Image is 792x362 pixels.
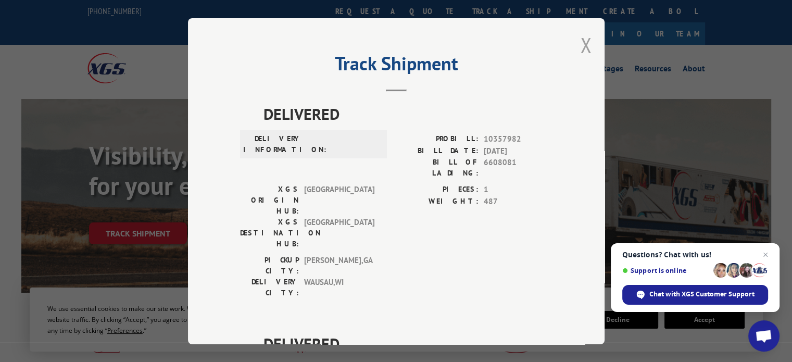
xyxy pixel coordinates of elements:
label: BILL DATE: [396,145,479,157]
span: Chat with XGS Customer Support [649,290,755,299]
span: [GEOGRAPHIC_DATA] [304,184,374,217]
span: Close chat [759,248,772,261]
label: WEIGHT: [396,195,479,207]
button: Close modal [580,31,592,59]
span: 487 [484,195,552,207]
span: [DATE] [484,145,552,157]
span: DELIVERED [263,102,552,126]
span: 6608081 [484,157,552,179]
span: DELIVERED [263,332,552,355]
label: XGS DESTINATION HUB: [240,217,299,249]
label: PROBILL: [396,133,479,145]
label: BILL OF LADING: [396,157,479,179]
label: XGS ORIGIN HUB: [240,184,299,217]
label: DELIVERY INFORMATION: [243,133,302,155]
span: Support is online [622,267,710,274]
h2: Track Shipment [240,56,552,76]
span: [PERSON_NAME] , GA [304,255,374,277]
label: PIECES: [396,184,479,196]
span: WAUSAU , WI [304,277,374,298]
label: DELIVERY CITY: [240,277,299,298]
div: Open chat [748,320,780,352]
div: Chat with XGS Customer Support [622,285,768,305]
span: 10357982 [484,133,552,145]
span: 1 [484,184,552,196]
label: PICKUP CITY: [240,255,299,277]
span: Questions? Chat with us! [622,251,768,259]
span: [GEOGRAPHIC_DATA] [304,217,374,249]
